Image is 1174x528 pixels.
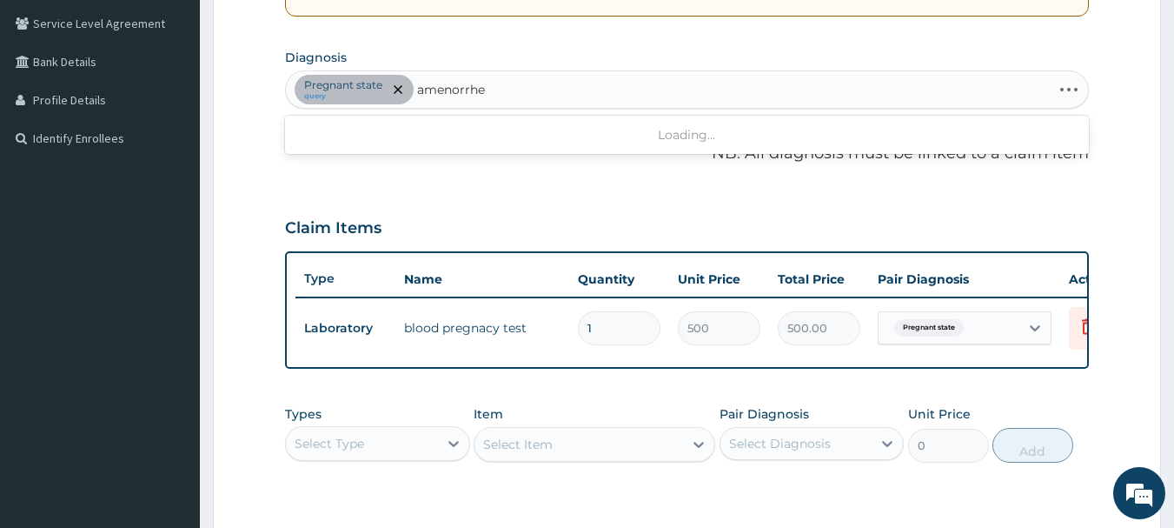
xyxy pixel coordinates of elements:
label: Item [474,405,503,423]
th: Quantity [569,262,669,297]
label: Diagnosis [285,49,347,66]
div: Minimize live chat window [285,9,327,50]
label: Types [285,407,322,422]
th: Unit Price [669,262,769,297]
div: Loading... [285,119,1090,150]
div: Select Type [295,435,364,452]
button: Add [992,428,1073,463]
th: Name [395,262,569,297]
label: Pair Diagnosis [720,405,809,423]
p: Pregnant state [304,78,382,92]
td: Laboratory [295,312,395,344]
th: Total Price [769,262,869,297]
textarea: Type your message and hit 'Enter' [9,347,331,408]
h3: Claim Items [285,219,381,238]
span: remove selection option [390,82,406,97]
small: query [304,92,382,101]
th: Type [295,263,395,295]
img: d_794563401_company_1708531726252_794563401 [32,87,70,130]
th: Actions [1060,262,1147,297]
span: We're online! [101,155,240,331]
span: Pregnant state [894,319,964,337]
div: Chat with us now [90,97,292,120]
label: Unit Price [908,405,971,423]
th: Pair Diagnosis [869,262,1060,297]
div: Select Diagnosis [729,435,831,452]
td: blood pregnacy test [395,311,569,345]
